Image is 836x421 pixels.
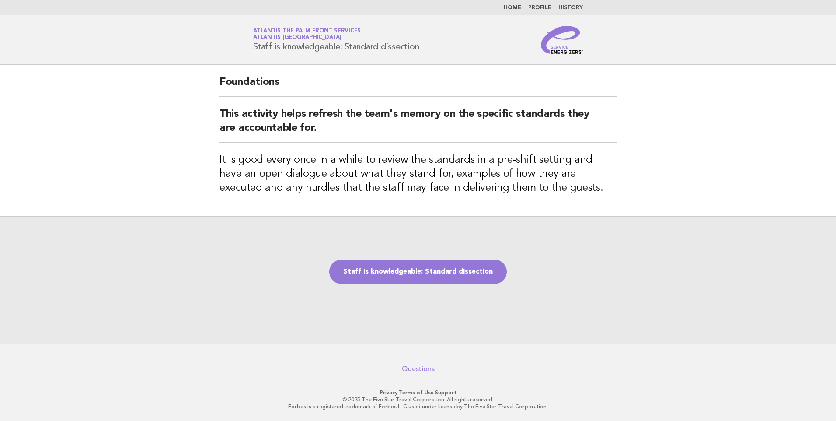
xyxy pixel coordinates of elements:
p: · · [150,389,686,396]
a: Profile [528,5,551,11]
h1: Staff is knowledgeable: Standard dissection [253,28,419,51]
a: Terms of Use [399,389,434,396]
a: Staff is knowledgeable: Standard dissection [329,260,507,284]
a: Support [435,389,456,396]
h3: It is good every once in a while to review the standards in a pre-shift setting and have an open ... [219,153,617,195]
a: Home [504,5,521,11]
img: Service Energizers [541,26,583,54]
h2: Foundations [219,75,617,97]
a: History [558,5,583,11]
p: © 2025 The Five Star Travel Corporation. All rights reserved. [150,396,686,403]
span: Atlantis [GEOGRAPHIC_DATA] [253,35,341,41]
p: Forbes is a registered trademark of Forbes LLC used under license by The Five Star Travel Corpora... [150,403,686,410]
a: Questions [402,365,435,373]
a: Privacy [380,389,397,396]
a: Atlantis The Palm Front ServicesAtlantis [GEOGRAPHIC_DATA] [253,28,361,40]
h2: This activity helps refresh the team's memory on the specific standards they are accountable for. [219,107,617,143]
